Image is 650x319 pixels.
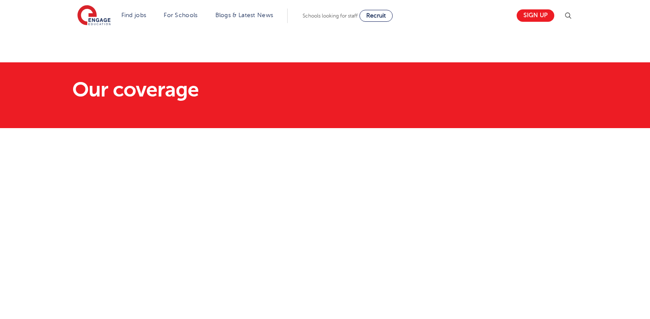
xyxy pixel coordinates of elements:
a: Blogs & Latest News [215,12,274,18]
a: Sign up [517,9,554,22]
a: For Schools [164,12,197,18]
img: Engage Education [77,5,111,26]
h1: Our coverage [72,79,405,100]
a: Recruit [359,10,393,22]
span: Recruit [366,12,386,19]
a: Find jobs [121,12,147,18]
span: Schools looking for staff [303,13,358,19]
